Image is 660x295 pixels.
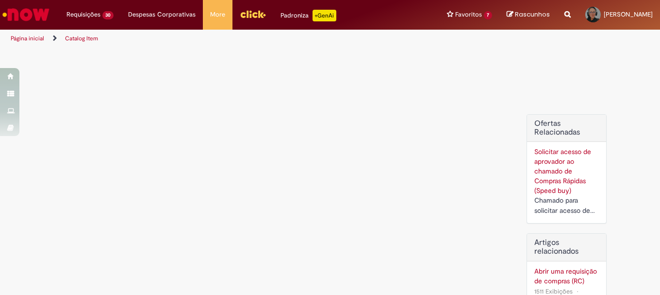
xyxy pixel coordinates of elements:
p: +GenAi [313,10,336,21]
span: 7 [484,11,492,19]
h2: Ofertas Relacionadas [534,120,599,137]
img: ServiceNow [1,5,51,24]
div: Ofertas Relacionadas [527,114,607,224]
span: Requisições [66,10,100,19]
span: Rascunhos [515,10,550,19]
img: click_logo_yellow_360x200.png [240,7,266,21]
a: Rascunhos [507,10,550,19]
a: Página inicial [11,35,44,42]
div: Padroniza [280,10,336,21]
ul: Trilhas de página [7,30,433,48]
a: Solicitar acesso de aprovador ao chamado de Compras Rápidas (Speed buy) [534,147,591,195]
span: 30 [102,11,114,19]
span: More [210,10,225,19]
div: Chamado para solicitar acesso de aprovador ao ticket de Speed buy [534,195,599,216]
span: Favoritos [455,10,482,19]
a: Catalog Item [65,35,98,42]
span: [PERSON_NAME] [604,10,653,18]
a: Abrir uma requisição de compras (RC) [534,266,599,286]
h3: Artigos relacionados [534,239,599,256]
span: Despesas Corporativas [128,10,196,19]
